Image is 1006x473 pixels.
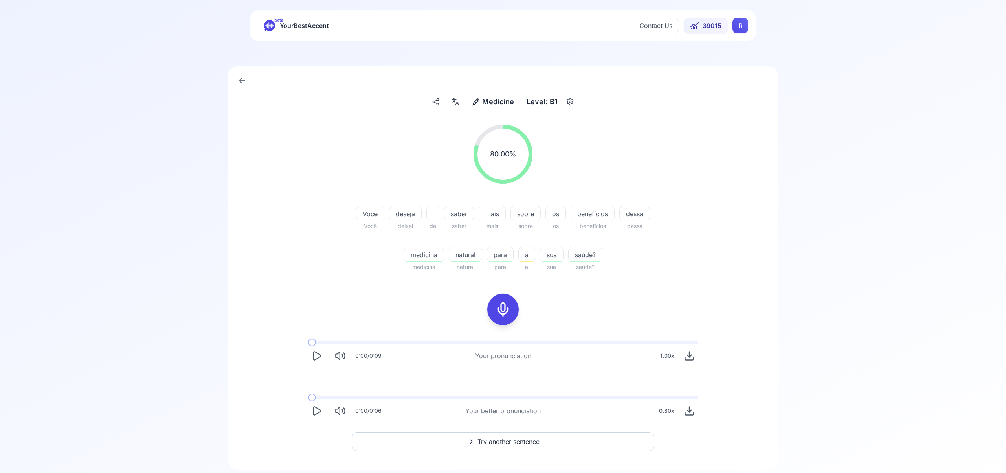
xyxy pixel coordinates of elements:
[355,352,382,360] div: 0:00 / 0:09
[510,206,541,221] button: sobre
[545,206,566,221] button: os
[356,221,384,231] span: Você
[518,262,535,272] span: a
[545,221,566,231] span: os
[519,250,535,260] span: a
[479,206,506,221] button: mais
[332,402,349,420] button: Mute
[656,403,677,419] div: 0.80 x
[389,221,422,231] span: deixei
[540,247,564,262] button: sua
[510,221,541,231] span: sobre
[404,262,444,272] span: medicina
[620,209,650,219] span: dessa
[487,262,514,272] span: para
[404,250,444,260] span: medicina
[487,247,514,262] button: para
[449,247,482,262] button: natural
[518,247,535,262] button: a
[469,95,517,109] button: Medicine
[332,347,349,364] button: Mute
[475,351,531,361] div: Your pronunciation
[633,18,679,33] button: Contact Us
[546,209,565,219] span: os
[356,206,384,221] button: Você
[568,247,602,262] button: saúde?
[487,250,513,260] span: para
[444,206,474,221] button: saber
[258,20,335,31] a: betaYourBestAccent
[356,209,384,219] span: Você
[490,149,516,160] span: 80.00 %
[619,206,650,221] button: dessa
[389,209,421,219] span: deseja
[657,348,677,364] div: 1.00 x
[479,209,505,219] span: mais
[523,95,576,109] button: Level: B1
[732,18,748,33] button: RR
[449,262,482,272] span: natural
[703,21,721,30] span: 39015
[732,18,748,33] div: R
[449,250,482,260] span: natural
[477,437,540,446] span: Try another sentence
[274,17,283,23] span: beta
[389,206,422,221] button: deseja
[444,221,474,231] span: saber
[426,221,439,231] span: de
[280,20,329,31] span: YourBestAccent
[681,402,698,420] button: Download audio
[568,262,602,272] span: saúde?
[355,407,382,415] div: 0:00 / 0:06
[571,206,615,221] button: benefícios
[540,262,564,272] span: sua
[308,402,325,420] button: Play
[511,209,540,219] span: sobre
[619,221,650,231] span: dessa
[571,209,614,219] span: benefícios
[540,250,563,260] span: sua
[681,347,698,364] button: Download audio
[308,347,325,364] button: Play
[571,221,615,231] span: benefícios
[684,18,728,33] button: 39015
[482,96,514,107] span: Medicine
[479,221,506,231] span: mais
[523,95,561,109] div: Level: B1
[444,209,474,219] span: saber
[465,406,541,416] div: Your better pronunciation
[404,247,444,262] button: medicina
[569,250,602,260] span: saúde?
[352,432,654,451] button: Try another sentence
